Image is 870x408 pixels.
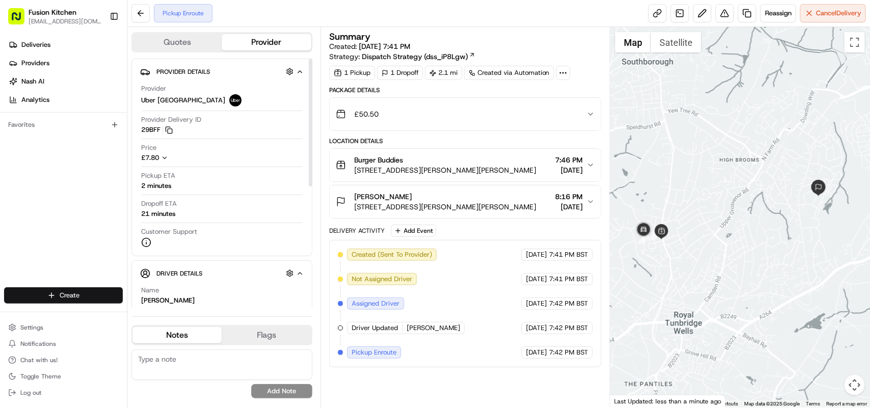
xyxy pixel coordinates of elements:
h3: Summary [329,32,371,41]
button: CancelDelivery [800,4,866,22]
span: [DATE] [526,323,547,333]
button: [EMAIL_ADDRESS][DOMAIN_NAME] [29,17,101,25]
div: 2.1 mi [425,66,462,80]
div: Favorites [4,117,123,133]
div: 1 [648,229,660,240]
span: [DATE] 7:41 PM [359,42,410,51]
div: Last Updated: less than a minute ago [610,395,726,407]
span: API Documentation [96,228,164,238]
span: £7.80 [141,153,159,162]
div: Location Details [329,137,601,145]
span: 1:13 PM [92,158,116,166]
span: Create [60,291,80,300]
span: [DATE] [143,185,164,194]
button: Add Event [391,225,436,237]
a: Report a map error [826,401,867,406]
span: Not Assigned Driver [352,275,412,284]
span: Nash AI [21,77,44,86]
button: Notifications [4,337,123,351]
button: Fusion Kitchen [29,7,76,17]
button: £50.50 [330,98,601,130]
img: 1736555255976-a54dd68f-1ca7-489b-9aae-adbdc363a1c4 [10,97,29,116]
span: Dispatch Strategy (dss_iP8Lgw) [362,51,468,62]
div: We're available if you need us! [46,107,140,116]
span: Price [141,143,156,152]
a: Deliveries [4,37,127,53]
span: Driver Details [156,269,202,278]
span: [DATE] [526,250,547,259]
span: Assigned Driver [352,299,400,308]
span: • [137,185,141,194]
img: 1724597045416-56b7ee45-8013-43a0-a6f9-03cb97ddad50 [21,97,40,116]
button: Notes [133,327,222,343]
button: £7.80 [141,153,231,162]
img: Google [613,394,646,407]
a: Nash AI [4,73,127,90]
button: Start new chat [173,100,186,113]
span: 7:42 PM BST [549,323,588,333]
a: Created via Automation [464,66,554,80]
img: 1736555255976-a54dd68f-1ca7-489b-9aae-adbdc363a1c4 [20,158,29,167]
span: Name [141,286,159,295]
div: 21 minutes [141,209,175,219]
span: Providers [21,59,49,68]
span: Settings [20,323,43,332]
span: Uber [GEOGRAPHIC_DATA] [141,96,225,105]
span: 7:42 PM BST [549,348,588,357]
span: Knowledge Base [20,228,78,238]
span: Provider Delivery ID [141,115,201,124]
span: 7:42 PM BST [549,299,588,308]
div: 1 Pickup [329,66,375,80]
a: Analytics [4,92,127,108]
button: Show street map [615,32,651,52]
span: Pickup ETA [141,171,175,180]
button: Quotes [133,34,222,50]
span: [DATE] [526,299,547,308]
span: [STREET_ADDRESS][PERSON_NAME][PERSON_NAME] [354,202,536,212]
a: Providers [4,55,127,71]
button: Show satellite imagery [651,32,701,52]
button: Map camera controls [845,375,865,395]
button: Fusion Kitchen[EMAIL_ADDRESS][DOMAIN_NAME] [4,4,106,29]
div: Start new chat [46,97,167,107]
button: Toggle Theme [4,369,123,384]
span: Analytics [21,95,49,104]
button: Reassign [760,4,796,22]
span: Klarizel Pensader [32,158,84,166]
button: [PERSON_NAME][STREET_ADDRESS][PERSON_NAME][PERSON_NAME]8:16 PM[DATE] [330,185,601,218]
span: Reassign [765,9,792,18]
p: Welcome 👋 [10,41,186,57]
span: Toggle Theme [20,372,61,380]
button: Toggle fullscreen view [845,32,865,52]
span: Log out [20,389,41,397]
button: Driver Details [140,265,304,282]
span: Provider [141,84,166,93]
img: uber-new-logo.jpeg [229,94,242,106]
span: Dropoff ETA [141,199,177,208]
a: Open this area in Google Maps (opens a new window) [613,394,646,407]
span: Cancel Delivery [816,9,861,18]
a: Terms (opens in new tab) [806,401,820,406]
span: [PERSON_NAME] [354,192,412,202]
button: See all [158,130,186,143]
span: Provider Details [156,68,210,76]
button: Settings [4,320,123,335]
a: Powered byPylon [72,252,123,260]
span: Pylon [101,253,123,260]
span: £50.50 [354,109,379,119]
img: Klarizel Pensader [10,148,27,165]
input: Clear [27,66,168,76]
button: Chat with us! [4,353,123,367]
span: Notifications [20,340,56,348]
span: Burger Buddies [354,155,403,165]
button: Create [4,287,123,304]
a: 📗Knowledge Base [6,224,82,242]
button: Burger Buddies[STREET_ADDRESS][PERSON_NAME][PERSON_NAME]7:46 PM[DATE] [330,149,601,181]
div: Past conversations [10,132,68,141]
img: Joana Marie Avellanoza [10,176,27,192]
div: 💻 [86,229,94,237]
span: Chat with us! [20,356,58,364]
button: Flags [222,327,311,343]
span: Driver Updated [352,323,398,333]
